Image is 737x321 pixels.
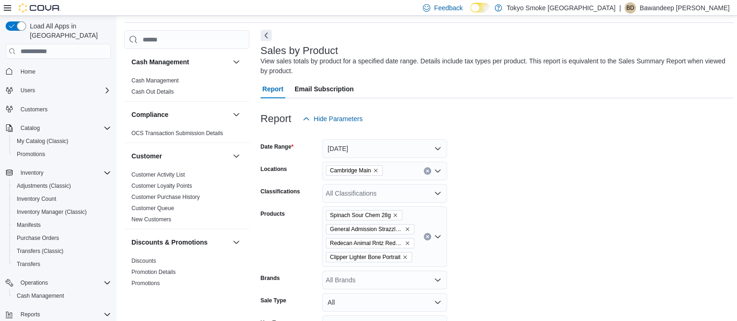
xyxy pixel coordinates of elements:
[322,139,447,158] button: [DATE]
[13,193,111,205] span: Inventory Count
[330,225,403,234] span: General Admission Strazzleberry Indica 510 Thread Cartridge 0.95g
[434,190,441,197] button: Open list of options
[261,56,729,76] div: View sales totals by product for a specified date range. Details include tax types per product. T...
[17,104,51,115] a: Customers
[261,274,280,282] label: Brands
[2,84,115,97] button: Users
[17,150,45,158] span: Promotions
[131,88,174,96] span: Cash Out Details
[131,57,189,67] h3: Cash Management
[9,148,115,161] button: Promotions
[405,226,410,232] button: Remove General Admission Strazzleberry Indica 510 Thread Cartridge 0.95g from selection in this g...
[261,45,338,56] h3: Sales by Product
[9,258,115,271] button: Transfers
[131,110,229,119] button: Compliance
[13,219,44,231] a: Manifests
[393,212,398,218] button: Remove Spinach Sour Chem 28g from selection in this group
[330,211,391,220] span: Spinach Sour Chem 28g
[131,183,192,189] a: Customer Loyalty Points
[326,224,414,234] span: General Admission Strazzleberry Indica 510 Thread Cartridge 0.95g
[13,246,67,257] a: Transfers (Classic)
[131,151,162,161] h3: Customer
[326,252,412,262] span: Clipper Lighter Bone Portrait
[424,233,431,240] button: Clear input
[13,259,44,270] a: Transfers
[13,206,90,218] a: Inventory Manager (Classic)
[17,221,41,229] span: Manifests
[131,216,171,223] a: New Customers
[131,130,223,137] a: OCS Transaction Submission Details
[17,309,44,320] button: Reports
[2,276,115,289] button: Operations
[9,245,115,258] button: Transfers (Classic)
[124,128,249,143] div: Compliance
[17,292,64,300] span: Cash Management
[261,210,285,218] label: Products
[13,290,111,301] span: Cash Management
[405,240,410,246] button: Remove Redecan Animal Rntz Redees Bluntees Prerolls 4x0.4g from selection in this group
[2,308,115,321] button: Reports
[13,290,68,301] a: Cash Management
[21,68,35,75] span: Home
[13,180,111,191] span: Adjustments (Classic)
[17,103,111,115] span: Customers
[124,255,249,293] div: Discounts & Promotions
[131,182,192,190] span: Customer Loyalty Points
[314,114,363,123] span: Hide Parameters
[231,109,242,120] button: Compliance
[17,123,111,134] span: Catalog
[131,269,176,275] a: Promotion Details
[261,165,287,173] label: Locations
[131,238,229,247] button: Discounts & Promotions
[131,205,174,212] a: Customer Queue
[13,149,49,160] a: Promotions
[131,110,168,119] h3: Compliance
[330,253,400,262] span: Clipper Lighter Bone Portrait
[17,309,111,320] span: Reports
[13,259,111,270] span: Transfers
[625,2,636,14] div: Bawandeep Dhesi
[21,87,35,94] span: Users
[131,171,185,178] a: Customer Activity List
[2,166,115,179] button: Inventory
[124,75,249,101] div: Cash Management
[9,219,115,232] button: Manifests
[17,65,111,77] span: Home
[131,258,156,264] a: Discounts
[231,56,242,68] button: Cash Management
[21,311,40,318] span: Reports
[17,167,111,178] span: Inventory
[13,246,111,257] span: Transfers (Classic)
[131,89,174,95] a: Cash Out Details
[17,182,71,190] span: Adjustments (Classic)
[261,143,294,150] label: Date Range
[424,167,431,175] button: Clear input
[261,297,286,304] label: Sale Type
[295,80,354,98] span: Email Subscription
[131,57,229,67] button: Cash Management
[299,109,366,128] button: Hide Parameters
[13,136,111,147] span: My Catalog (Classic)
[13,219,111,231] span: Manifests
[261,113,291,124] h3: Report
[373,168,379,173] button: Remove Cambridge Main from selection in this group
[2,102,115,116] button: Customers
[17,208,87,216] span: Inventory Manager (Classic)
[231,237,242,248] button: Discounts & Promotions
[507,2,616,14] p: Tokyo Smoke [GEOGRAPHIC_DATA]
[26,21,111,40] span: Load All Apps in [GEOGRAPHIC_DATA]
[640,2,730,14] p: Bawandeep [PERSON_NAME]
[19,3,61,13] img: Cova
[131,77,179,84] a: Cash Management
[2,64,115,78] button: Home
[9,232,115,245] button: Purchase Orders
[326,210,403,220] span: Spinach Sour Chem 28g
[330,239,403,248] span: Redecan Animal Rntz Redees Bluntees Prerolls 4x0.4g
[13,136,72,147] a: My Catalog (Classic)
[261,30,272,41] button: Next
[17,277,52,288] button: Operations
